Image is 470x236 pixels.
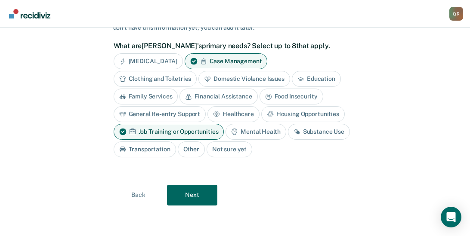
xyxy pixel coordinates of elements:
[114,53,183,69] div: [MEDICAL_DATA]
[185,53,268,69] div: Case Management
[9,9,50,18] img: Recidiviz
[288,124,350,140] div: Substance Use
[114,42,352,50] label: What are [PERSON_NAME]'s primary needs? Select up to 8 that apply.
[449,7,463,21] button: Profile dropdown button
[114,106,206,122] div: General Re-entry Support
[198,71,290,87] div: Domestic Violence Issues
[114,124,224,140] div: Job Training or Opportunities
[261,106,345,122] div: Housing Opportunities
[178,141,205,157] div: Other
[114,89,178,104] div: Family Services
[449,7,463,21] div: Q R
[179,89,257,104] div: Financial Assistance
[113,185,164,205] button: Back
[292,71,341,87] div: Education
[114,71,197,87] div: Clothing and Toiletries
[207,106,260,122] div: Healthcare
[441,207,461,227] div: Open Intercom Messenger
[167,185,217,205] button: Next
[114,141,176,157] div: Transportation
[260,89,323,104] div: Food Insecurity
[226,124,286,140] div: Mental Health
[207,141,252,157] div: Not sure yet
